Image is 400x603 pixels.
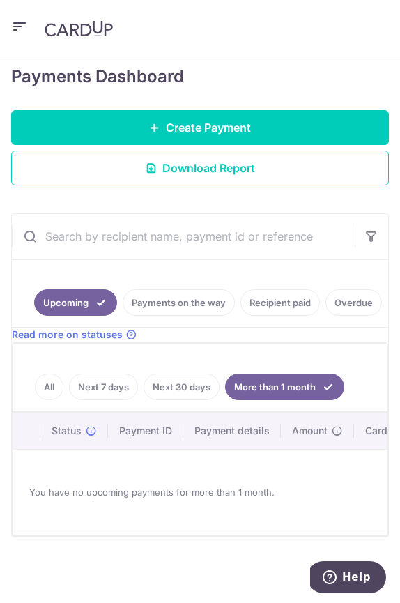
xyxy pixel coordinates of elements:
a: Payments on the way [123,289,235,316]
iframe: Opens a widget where you can find more information [310,561,386,596]
input: Search by recipient name, payment id or reference [12,214,355,259]
a: Read more on statuses [12,328,137,342]
a: Recipient paid [240,289,320,316]
img: CardUp [45,20,113,37]
th: Payment ID [108,413,183,449]
a: Next 30 days [144,374,220,400]
span: Status [52,424,82,438]
span: Create Payment [166,119,251,136]
h4: Payments Dashboard [11,66,184,88]
span: Read more on statuses [12,328,123,342]
a: Upcoming [34,289,117,316]
a: Create Payment [11,110,389,145]
a: Next 7 days [69,374,138,400]
span: Amount [292,424,328,438]
th: Payment details [183,413,281,449]
span: Download Report [162,160,255,176]
a: More than 1 month [225,374,344,400]
a: Overdue [325,289,382,316]
a: Download Report [11,151,389,185]
a: All [35,374,63,400]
